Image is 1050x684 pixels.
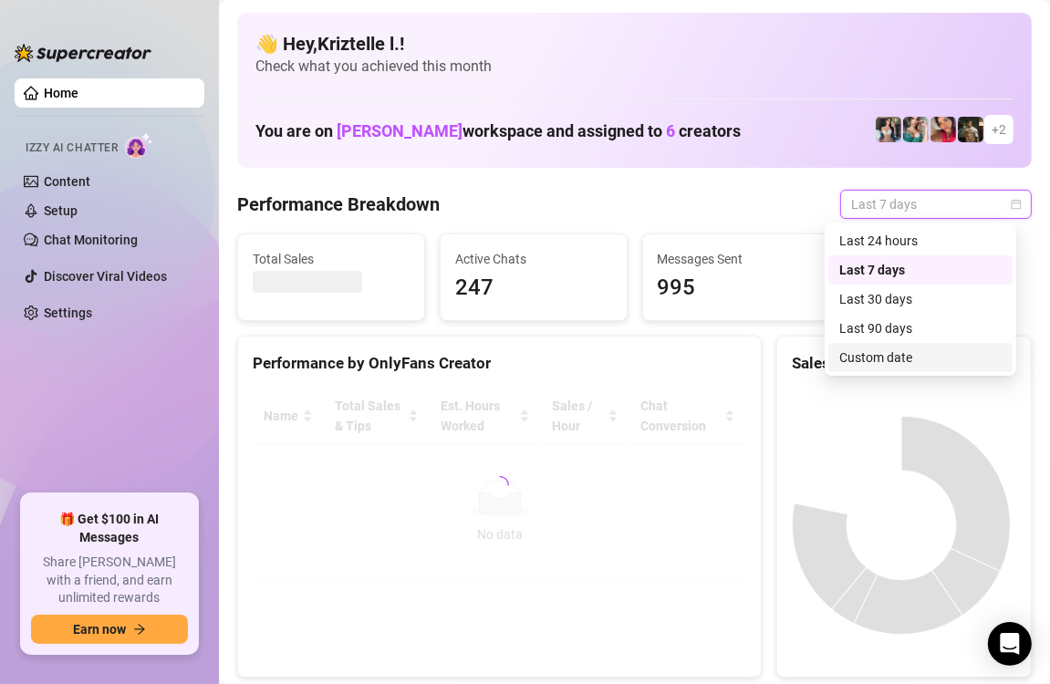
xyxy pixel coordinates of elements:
span: 247 [455,271,612,306]
span: Check what you achieved this month [255,57,1014,77]
img: Katy [876,117,901,142]
span: Izzy AI Chatter [26,140,118,157]
div: Custom date [839,347,1002,368]
span: Messages Sent [658,249,815,269]
span: Last 7 days [851,191,1021,218]
img: Zaddy [903,117,929,142]
img: Vanessa [930,117,956,142]
div: Last 90 days [828,314,1013,343]
div: Custom date [828,343,1013,372]
a: Home [44,86,78,100]
img: AI Chatter [125,132,153,159]
div: Last 7 days [828,255,1013,285]
span: [PERSON_NAME] [337,121,463,140]
div: Sales by OnlyFans Creator [792,351,1016,376]
div: Performance by OnlyFans Creator [253,351,746,376]
img: Tony [958,117,983,142]
span: loading [487,472,513,498]
a: Discover Viral Videos [44,269,167,284]
div: Open Intercom Messenger [988,622,1032,666]
h4: Performance Breakdown [237,192,440,217]
span: Share [PERSON_NAME] with a friend, and earn unlimited rewards [31,554,188,607]
span: Total Sales [253,249,410,269]
span: Earn now [73,622,126,637]
span: 6 [666,121,675,140]
span: Active Chats [455,249,612,269]
a: Settings [44,306,92,320]
span: arrow-right [133,623,146,636]
div: Last 7 days [839,260,1002,280]
h1: You are on workspace and assigned to creators [255,121,741,141]
a: Setup [44,203,78,218]
div: Last 24 hours [828,226,1013,255]
span: 🎁 Get $100 in AI Messages [31,511,188,546]
div: Last 24 hours [839,231,1002,251]
button: Earn nowarrow-right [31,615,188,644]
h4: 👋 Hey, Kriztelle l. ! [255,31,1014,57]
a: Content [44,174,90,189]
span: calendar [1011,199,1022,210]
div: Last 30 days [828,285,1013,314]
a: Chat Monitoring [44,233,138,247]
div: Last 30 days [839,289,1002,309]
img: logo-BBDzfeDw.svg [15,44,151,62]
div: Last 90 days [839,318,1002,338]
span: 995 [658,271,815,306]
span: + 2 [992,119,1006,140]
